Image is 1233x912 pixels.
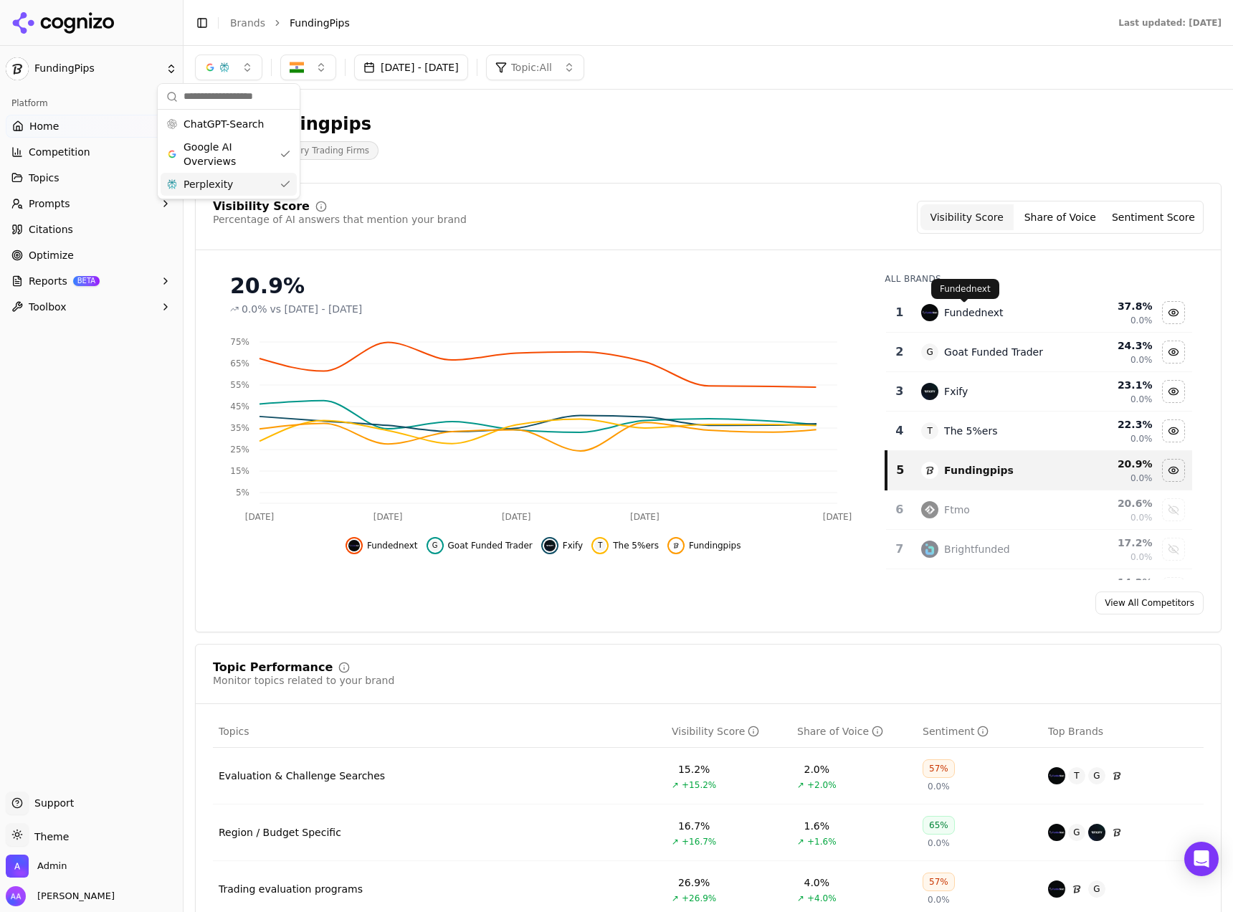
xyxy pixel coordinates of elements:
span: Perplexity [184,177,233,191]
tspan: 25% [230,445,249,455]
span: BETA [73,276,100,286]
tr: 3fxifyFxify23.1%0.0%Hide fxify data [886,372,1192,412]
div: 57% [923,759,955,778]
span: Admin [37,860,67,873]
span: Fundingpips [689,540,741,551]
a: Evaluation & Challenge Searches [219,769,385,783]
span: Competition [29,145,90,159]
button: Prompts [6,192,177,215]
button: Show ftmo data [1162,498,1185,521]
button: [DATE] - [DATE] [354,54,468,80]
span: 0.0% [1130,315,1153,326]
div: 1 [892,304,907,321]
button: Hide the 5%ers data [591,537,659,554]
span: T [921,422,938,440]
span: G [1088,880,1105,898]
th: shareOfVoice [791,716,917,748]
a: Optimize [6,244,177,267]
span: G [1068,824,1085,841]
span: ↗ [797,836,804,847]
button: Sentiment Score [1107,204,1200,230]
tspan: [DATE] [502,512,531,522]
span: Citations [29,222,73,237]
div: Share of Voice [797,724,883,738]
button: Open user button [6,886,115,906]
span: 0.0% [928,837,950,849]
button: Hide fxify data [541,537,583,554]
img: fxify [1088,824,1105,841]
div: Topic Performance [213,662,333,673]
a: Trading evaluation programs [219,882,363,896]
span: vs [DATE] - [DATE] [270,302,363,316]
span: Goat Funded Trader [448,540,533,551]
span: Home [29,119,59,133]
div: Fxify [944,384,968,399]
img: brightfunded [921,541,938,558]
span: G [1088,767,1105,784]
span: Prompts [29,196,70,211]
button: ReportsBETA [6,270,177,293]
button: Visibility Score [920,204,1014,230]
a: Region / Budget Specific [219,825,341,840]
button: Open organization switcher [6,855,67,878]
div: 1.6% [804,819,830,833]
button: Hide fundednext data [1162,301,1185,324]
tspan: 35% [230,423,249,433]
span: +16.7% [682,836,716,847]
div: All Brands [885,273,1192,285]
button: Hide fundingpips data [667,537,741,554]
img: fundingpips [921,462,938,479]
div: 20.6 % [1074,496,1153,510]
div: Last updated: [DATE] [1118,17,1222,29]
div: The 5%ers [944,424,997,438]
img: Admin [6,855,29,878]
span: ↗ [672,893,679,904]
button: Topics [6,166,177,189]
p: Fundednext [940,283,991,295]
button: Share of Voice [1014,204,1107,230]
tspan: 5% [236,488,249,498]
span: Optimize [29,248,74,262]
tr: 1fundednextFundednext37.8%0.0%Hide fundednext data [886,293,1192,333]
img: ftmo [921,501,938,518]
button: Show funded trading plus data [1162,577,1185,600]
tspan: 15% [230,466,249,476]
div: 7 [892,541,907,558]
span: +1.6% [807,836,837,847]
tr: 6ftmoFtmo20.6%0.0%Show ftmo data [886,490,1192,530]
button: Hide goat funded trader data [427,537,533,554]
span: T [1068,767,1085,784]
img: fxify [544,540,556,551]
span: The 5%ers [613,540,659,551]
div: Platform [6,92,177,115]
div: 4 [892,422,907,440]
div: Monitor topics related to your brand [213,673,394,688]
span: ↗ [672,779,679,791]
div: Brightfunded [944,542,1010,556]
img: fundednext [348,540,360,551]
img: fundednext [921,304,938,321]
span: 0.0% [1130,354,1153,366]
span: Theme [29,831,69,842]
tspan: 45% [230,402,249,412]
tspan: 55% [230,380,249,390]
div: 57% [923,873,955,891]
div: Fundingpips [252,113,379,136]
button: Show brightfunded data [1162,538,1185,561]
span: G [429,540,441,551]
div: 6 [892,501,907,518]
button: Hide fundednext data [346,537,418,554]
div: 26.9% [678,875,710,890]
img: FundingPips [6,57,29,80]
th: Top Brands [1042,716,1204,748]
img: fundednext [1048,767,1065,784]
div: 24.3 % [1074,338,1153,353]
tr: 7brightfundedBrightfunded17.2%0.0%Show brightfunded data [886,530,1192,569]
span: +2.0% [807,779,837,791]
span: +4.0% [807,893,837,904]
span: 0.0% [928,781,950,792]
button: Toolbox [6,295,177,318]
div: Fundingpips [944,463,1014,478]
a: View All Competitors [1095,592,1204,614]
